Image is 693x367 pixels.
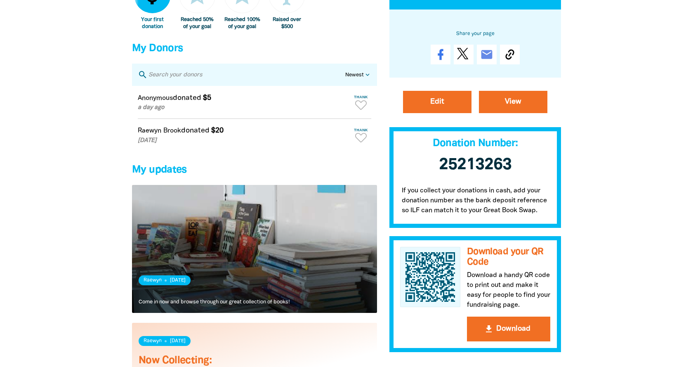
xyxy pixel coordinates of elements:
[132,44,183,53] span: My Donors
[467,247,550,267] h3: Download your QR Code
[138,136,349,145] p: [DATE]
[431,45,450,64] a: Share
[484,324,494,334] i: get_app
[138,128,161,134] em: Raewyn
[132,86,377,151] div: Paginated content
[477,45,497,64] a: email
[224,17,261,30] div: Reached 100% of your goal
[181,127,210,134] span: donated
[439,157,511,173] span: 25213263
[269,17,305,30] div: Raised over $500
[454,45,474,64] a: Post
[148,69,345,80] input: Search your donors
[479,91,547,113] a: View
[351,92,371,113] button: Thank
[163,128,181,134] em: Brook
[138,103,349,112] p: a day ago
[139,356,212,365] a: Now Collecting:
[179,17,216,30] div: Reached 50% of your goal
[500,45,520,64] button: Copy Link
[389,178,561,228] p: If you collect your donations in cash, add your donation number as the bank deposit reference so ...
[132,165,187,175] span: My updates
[173,95,201,101] span: donated
[480,48,493,61] i: email
[351,95,371,99] span: Thank
[433,139,518,148] span: Donation Number:
[134,17,171,30] div: Your first donation
[403,29,548,38] h6: Share your page
[138,70,148,80] i: search
[403,91,471,113] a: Edit
[467,317,550,341] button: get_appDownload
[351,128,371,132] span: Thank
[138,95,173,101] em: Anonymous
[203,95,211,101] em: $5
[351,125,371,146] button: Thank
[211,127,224,134] em: $20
